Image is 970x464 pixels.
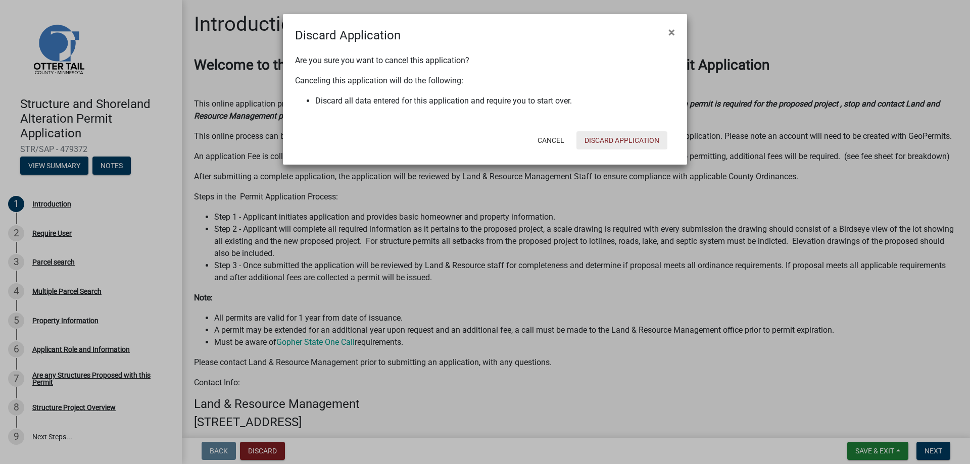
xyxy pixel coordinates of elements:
[295,55,675,67] p: Are you sure you want to cancel this application?
[295,75,675,87] p: Canceling this application will do the following:
[576,131,667,149] button: Discard Application
[295,26,401,44] h4: Discard Application
[529,131,572,149] button: Cancel
[315,95,675,107] li: Discard all data entered for this application and require you to start over.
[660,18,683,46] button: Close
[668,25,675,39] span: ×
